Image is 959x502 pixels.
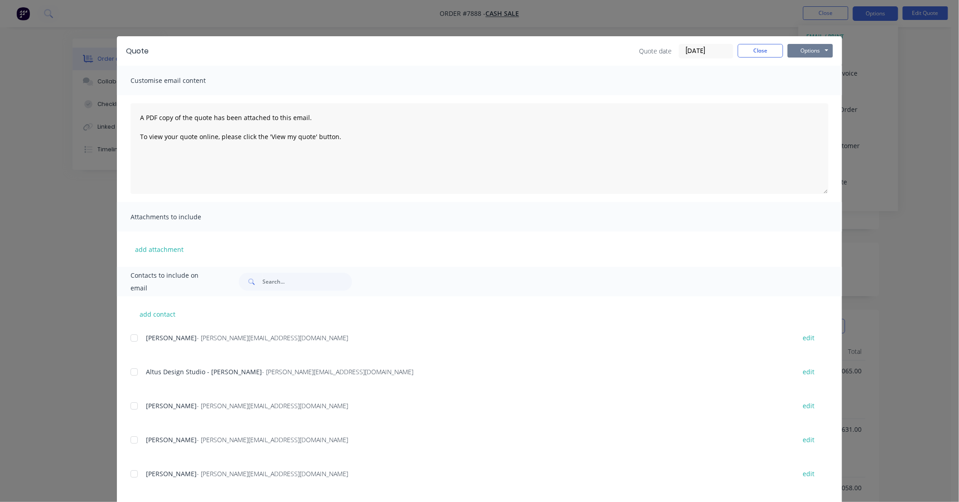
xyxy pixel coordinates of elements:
[797,400,820,412] button: edit
[797,468,820,480] button: edit
[146,333,197,342] span: [PERSON_NAME]
[197,435,348,444] span: - [PERSON_NAME][EMAIL_ADDRESS][DOMAIN_NAME]
[126,46,149,57] div: Quote
[131,103,828,194] textarea: A PDF copy of the quote has been attached to this email. To view your quote online, please click ...
[197,333,348,342] span: - [PERSON_NAME][EMAIL_ADDRESS][DOMAIN_NAME]
[797,366,820,378] button: edit
[797,332,820,344] button: edit
[738,44,783,58] button: Close
[639,46,672,56] span: Quote date
[131,211,230,223] span: Attachments to include
[146,367,262,376] span: Altus Design Studio - [PERSON_NAME]
[131,307,185,321] button: add contact
[197,469,348,478] span: - [PERSON_NAME][EMAIL_ADDRESS][DOMAIN_NAME]
[146,435,197,444] span: [PERSON_NAME]
[797,434,820,446] button: edit
[788,44,833,58] button: Options
[131,74,230,87] span: Customise email content
[131,269,216,294] span: Contacts to include on email
[146,469,197,478] span: [PERSON_NAME]
[131,242,188,256] button: add attachment
[262,273,352,291] input: Search...
[262,367,413,376] span: - [PERSON_NAME][EMAIL_ADDRESS][DOMAIN_NAME]
[146,401,197,410] span: [PERSON_NAME]
[197,401,348,410] span: - [PERSON_NAME][EMAIL_ADDRESS][DOMAIN_NAME]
